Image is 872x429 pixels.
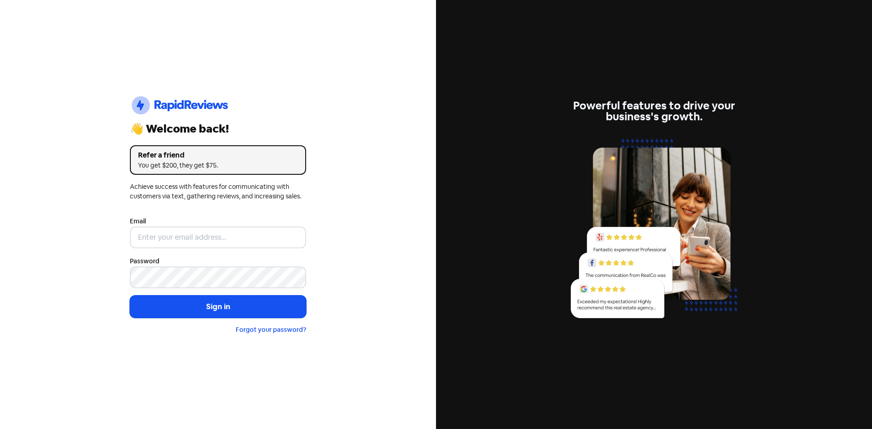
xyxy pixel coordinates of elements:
[130,123,306,134] div: 👋 Welcome back!
[130,296,306,318] button: Sign in
[138,161,298,170] div: You get $200, they get $75.
[130,217,146,226] label: Email
[236,325,306,334] a: Forgot your password?
[130,227,306,248] input: Enter your email address...
[130,182,306,201] div: Achieve success with features for communicating with customers via text, gathering reviews, and i...
[130,256,159,266] label: Password
[138,150,298,161] div: Refer a friend
[566,100,742,122] div: Powerful features to drive your business's growth.
[566,133,742,329] img: reviews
